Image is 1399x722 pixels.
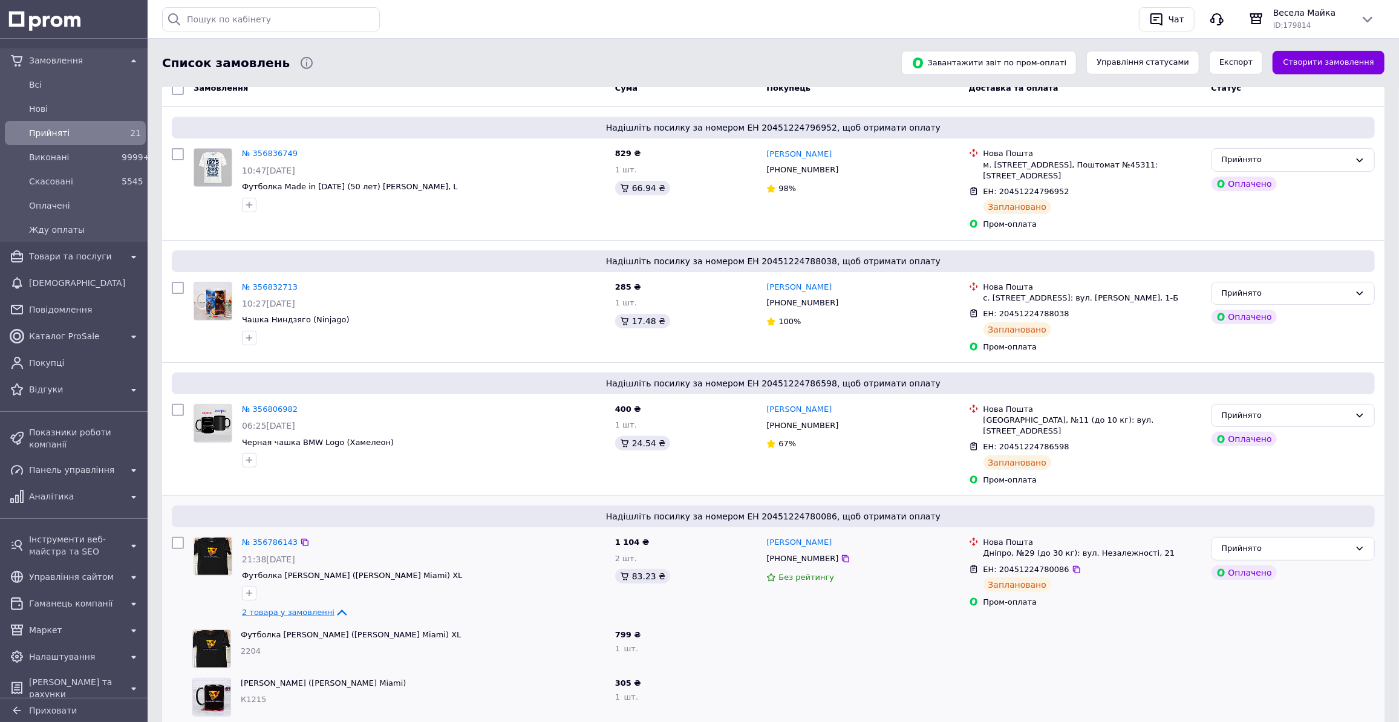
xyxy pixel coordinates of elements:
[983,219,1202,230] div: Пром-оплата
[29,127,117,139] span: Прийняті
[983,475,1202,486] div: Пром-оплата
[1273,51,1384,74] a: Створити замовлення
[122,177,143,186] span: 5545
[242,149,298,158] a: № 356836749
[29,533,122,558] span: Інструменти веб-майстра та SEO
[983,442,1069,451] span: ЕН: 20451224786598
[615,314,670,328] div: 17.48 ₴
[29,426,141,450] span: Показники роботи компанії
[193,678,230,716] img: Фото товару
[615,282,641,291] span: 285 ₴
[615,630,641,639] span: 799 ₴
[242,608,349,617] a: 2 товара у замовленні
[615,149,641,158] span: 829 ₴
[29,224,141,236] span: Жду оплаты
[778,573,834,582] span: Без рейтингу
[242,421,295,431] span: 06:25[DATE]
[1211,432,1277,446] div: Оплачено
[615,692,638,701] span: 1 шт.
[766,165,838,174] span: [PHONE_NUMBER]
[766,83,810,93] span: Покупець
[29,706,77,715] span: Приховати
[29,597,122,610] span: Гаманець компанії
[193,630,230,668] img: Фото товару
[242,555,295,564] span: 21:38[DATE]
[1086,51,1199,74] button: Управління статусами
[1273,7,1351,19] span: Весела Майка
[1222,542,1350,555] div: Прийнято
[1211,310,1277,324] div: Оплачено
[766,298,838,307] span: [PHONE_NUMBER]
[29,357,141,369] span: Покупці
[242,182,458,191] span: Футболка Made in [DATE] (50 лет) [PERSON_NAME], L
[615,436,670,450] div: 24.54 ₴
[194,404,232,443] a: Фото товару
[242,166,295,175] span: 10:47[DATE]
[901,51,1077,75] button: Завантажити звіт по пром-оплаті
[241,646,261,655] span: 2204
[983,455,1052,470] div: Заплановано
[242,405,298,414] a: № 356806982
[194,405,232,442] img: Фото товару
[241,678,406,688] a: [PERSON_NAME] ([PERSON_NAME] Miami)
[242,299,295,308] span: 10:27[DATE]
[194,282,232,320] a: Фото товару
[241,695,266,704] span: К1215
[983,160,1202,181] div: м. [STREET_ADDRESS], Поштомат №45311: [STREET_ADDRESS]
[29,304,141,316] span: Повідомлення
[615,165,637,174] span: 1 шт.
[29,651,122,663] span: Налаштування
[778,317,801,326] span: 100%
[969,83,1058,93] span: Доставка та оплата
[130,128,141,138] span: 21
[983,548,1202,559] div: Дніпро, №29 (до 30 кг): вул. Незалежності, 21
[29,54,122,67] span: Замовлення
[615,405,641,414] span: 400 ₴
[194,149,232,186] img: Фото товару
[1211,83,1242,93] span: Статус
[778,184,796,193] span: 98%
[242,438,394,447] a: Черная чашка BMW Logo (Хамелеон)
[241,630,461,639] a: Футболка [PERSON_NAME] ([PERSON_NAME] Miami) XL
[615,644,638,653] span: 1 шт.
[122,152,150,162] span: 9999+
[983,148,1202,159] div: Нова Пошта
[983,577,1052,592] div: Заплановано
[29,175,117,187] span: Скасовані
[983,282,1202,293] div: Нова Пошта
[983,187,1069,196] span: ЕН: 20451224796952
[242,608,334,617] span: 2 товара у замовленні
[29,624,122,636] span: Маркет
[162,54,290,72] span: Список замовлень
[766,404,832,415] a: [PERSON_NAME]
[983,404,1202,415] div: Нова Пошта
[194,538,232,575] img: Фото товару
[1166,10,1187,28] div: Чат
[615,83,638,93] span: Cума
[983,565,1069,574] span: ЕН: 20451224780086
[1222,409,1350,422] div: Прийнято
[29,103,141,115] span: Нові
[194,537,232,576] a: Фото товару
[177,377,1370,389] span: Надішліть посилку за номером ЕН 20451224786598, щоб отримати оплату
[615,298,637,307] span: 1 шт.
[983,415,1202,437] div: [GEOGRAPHIC_DATA], №11 (до 10 кг): вул. [STREET_ADDRESS]
[1139,7,1195,31] button: Чат
[1222,287,1350,300] div: Прийнято
[983,537,1202,548] div: Нова Пошта
[242,282,298,291] a: № 356832713
[1273,21,1311,30] span: ID: 179814
[29,250,122,262] span: Товари та послуги
[983,309,1069,318] span: ЕН: 20451224788038
[615,181,670,195] div: 66.94 ₴
[983,293,1202,304] div: с. [STREET_ADDRESS]: вул. [PERSON_NAME], 1-Б
[1211,565,1277,580] div: Оплачено
[29,383,122,395] span: Відгуки
[242,571,462,580] a: Футболка [PERSON_NAME] ([PERSON_NAME] Miami) XL
[29,571,122,583] span: Управління сайтом
[194,282,232,320] img: Фото товару
[177,510,1370,522] span: Надішліть посилку за номером ЕН 20451224780086, щоб отримати оплату
[29,79,141,91] span: Всi
[1222,154,1350,166] div: Прийнято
